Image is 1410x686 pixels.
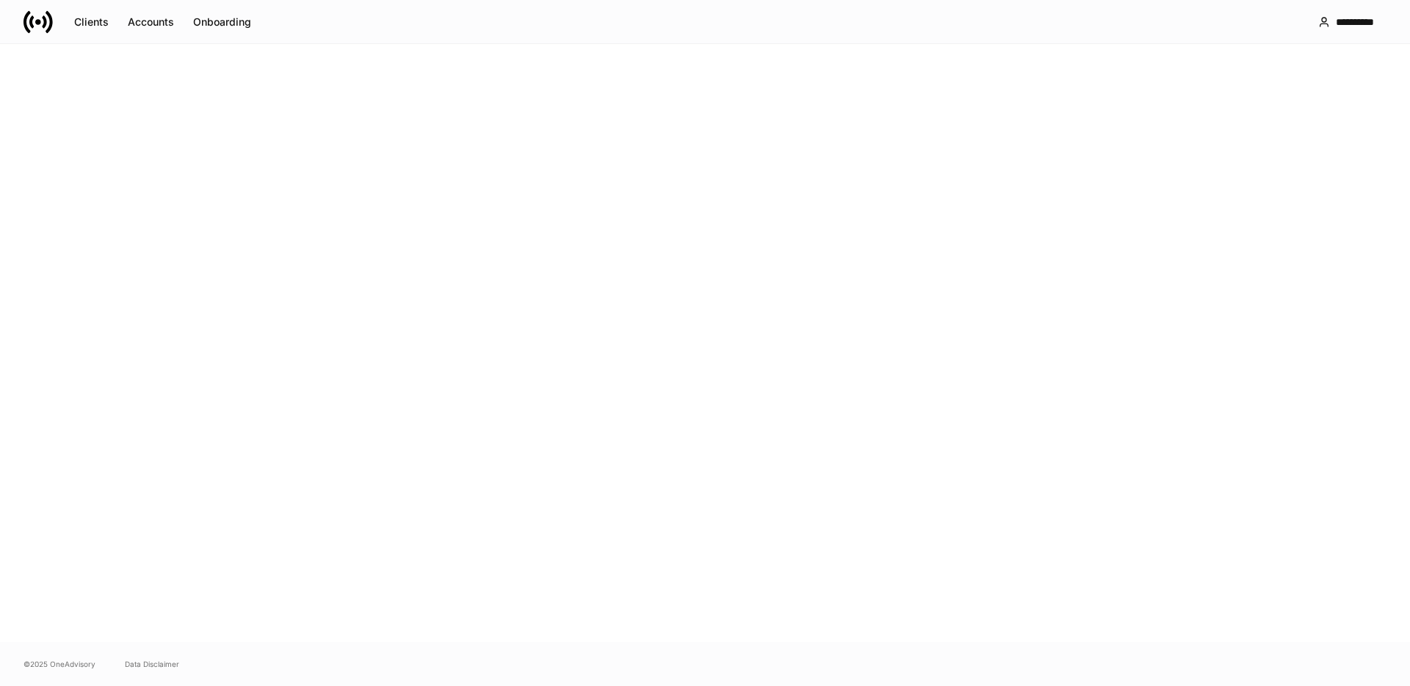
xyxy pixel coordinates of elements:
div: Clients [74,17,109,27]
div: Onboarding [193,17,251,27]
button: Onboarding [184,10,261,34]
span: © 2025 OneAdvisory [23,658,95,670]
button: Clients [65,10,118,34]
button: Accounts [118,10,184,34]
a: Data Disclaimer [125,658,179,670]
div: Accounts [128,17,174,27]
